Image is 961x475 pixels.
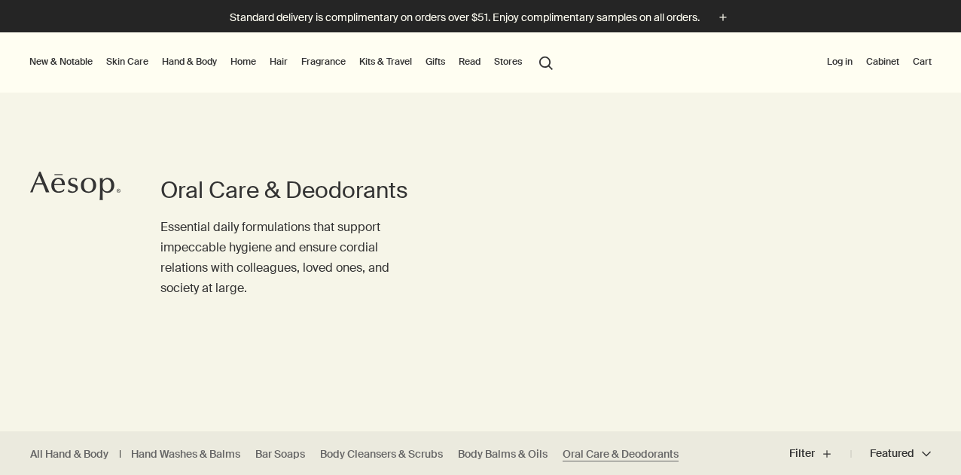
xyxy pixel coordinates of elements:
[789,436,851,472] button: Filter
[824,53,856,71] button: Log in
[255,447,305,461] a: Bar Soaps
[26,32,560,93] nav: primary
[160,217,420,299] p: Essential daily formulations that support impeccable hygiene and ensure cordial relations with co...
[423,53,448,71] a: Gifts
[159,53,220,71] a: Hand & Body
[458,447,548,461] a: Body Balms & Oils
[30,447,108,461] a: All Hand & Body
[851,436,931,472] button: Featured
[824,32,935,93] nav: supplementary
[532,47,560,76] button: Open search
[491,53,525,71] button: Stores
[230,10,700,26] p: Standard delivery is complimentary on orders over $51. Enjoy complimentary samples on all orders.
[227,53,259,71] a: Home
[456,53,484,71] a: Read
[131,447,240,461] a: Hand Washes & Balms
[563,447,679,461] a: Oral Care & Deodorants
[863,53,902,71] a: Cabinet
[26,167,124,209] a: Aesop
[103,53,151,71] a: Skin Care
[298,53,349,71] a: Fragrance
[320,447,443,461] a: Body Cleansers & Scrubs
[267,53,291,71] a: Hair
[160,175,420,206] h1: Oral Care & Deodorants
[30,171,121,201] svg: Aesop
[356,53,415,71] a: Kits & Travel
[910,53,935,71] button: Cart
[26,53,96,71] button: New & Notable
[230,9,731,26] button: Standard delivery is complimentary on orders over $51. Enjoy complimentary samples on all orders.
